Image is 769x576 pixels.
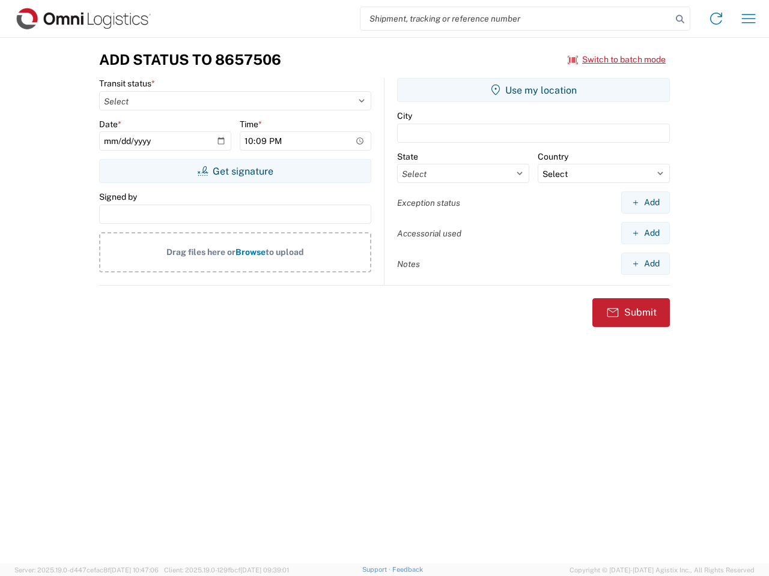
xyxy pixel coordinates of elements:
[99,51,281,68] h3: Add Status to 8657506
[240,566,289,574] span: [DATE] 09:39:01
[99,119,121,130] label: Date
[397,151,418,162] label: State
[397,110,412,121] label: City
[621,222,670,244] button: Add
[397,78,670,102] button: Use my location
[164,566,289,574] span: Client: 2025.19.0-129fbcf
[99,191,137,202] label: Signed by
[568,50,666,70] button: Switch to batch mode
[14,566,159,574] span: Server: 2025.19.0-d447cefac8f
[360,7,672,30] input: Shipment, tracking or reference number
[397,197,460,208] label: Exception status
[397,228,461,239] label: Accessorial used
[397,259,420,269] label: Notes
[538,151,568,162] label: Country
[240,119,262,130] label: Time
[592,298,670,327] button: Submit
[110,566,159,574] span: [DATE] 10:47:06
[266,247,304,257] span: to upload
[621,191,670,214] button: Add
[99,159,371,183] button: Get signature
[621,253,670,275] button: Add
[392,566,423,573] a: Feedback
[166,247,236,257] span: Drag files here or
[236,247,266,257] span: Browse
[362,566,392,573] a: Support
[99,78,155,89] label: Transit status
[570,565,755,575] span: Copyright © [DATE]-[DATE] Agistix Inc., All Rights Reserved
